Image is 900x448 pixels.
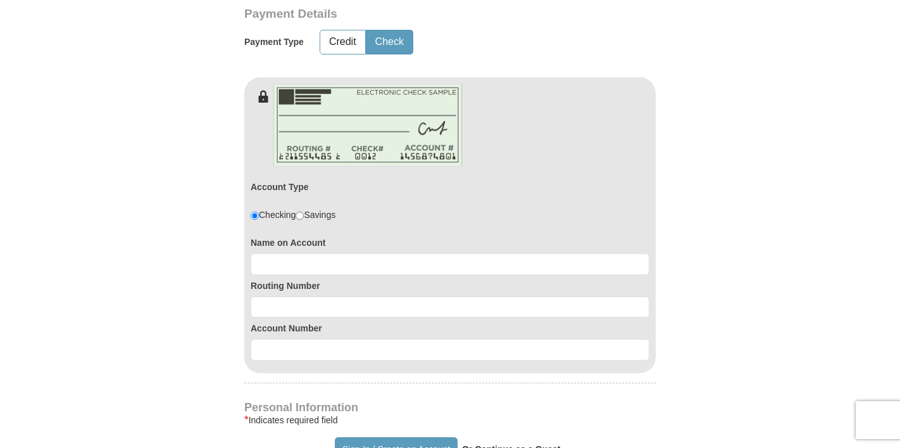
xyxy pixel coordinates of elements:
label: Routing Number [251,279,649,292]
img: check-en.png [273,84,463,167]
h5: Payment Type [244,37,304,48]
button: Check [366,30,413,54]
div: Indicates required field [244,413,656,428]
h4: Personal Information [244,402,656,413]
h3: Payment Details [244,7,567,22]
label: Name on Account [251,236,649,249]
label: Account Type [251,181,309,193]
button: Credit [320,30,365,54]
div: Checking Savings [251,208,335,221]
label: Account Number [251,322,649,335]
